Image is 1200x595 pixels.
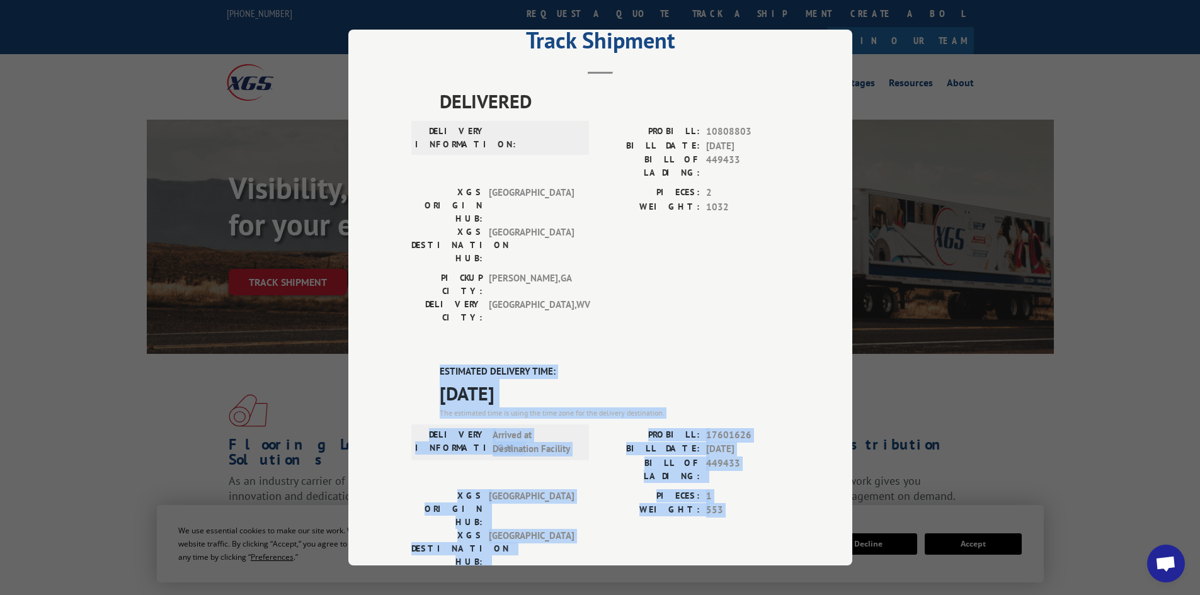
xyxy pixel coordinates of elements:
span: [DATE] [706,442,789,456]
label: XGS ORIGIN HUB: [411,489,483,529]
label: PROBILL: [600,125,700,139]
div: Open chat [1147,545,1185,582]
label: BILL DATE: [600,139,700,154]
span: [PERSON_NAME] , GA [489,271,574,298]
span: [GEOGRAPHIC_DATA] [489,489,574,529]
div: The estimated time is using the time zone for the delivery destination. [440,407,789,419]
span: [GEOGRAPHIC_DATA] [489,529,574,569]
label: XGS DESTINATION HUB: [411,225,483,265]
label: PIECES: [600,186,700,200]
label: WEIGHT: [600,200,700,215]
span: 1 [706,489,789,504]
label: WEIGHT: [600,503,700,518]
label: PIECES: [600,489,700,504]
span: [GEOGRAPHIC_DATA] [489,186,574,225]
label: BILL DATE: [600,442,700,456]
span: 17601626 [706,428,789,443]
span: 449433 [706,456,789,483]
span: 1032 [706,200,789,215]
h2: Track Shipment [411,31,789,55]
label: ESTIMATED DELIVERY TIME: [440,365,789,379]
span: 449433 [706,153,789,179]
span: [DATE] [440,379,789,407]
span: [DATE] [706,139,789,154]
label: BILL OF LADING: [600,456,700,483]
span: 2 [706,186,789,200]
span: [GEOGRAPHIC_DATA] , WV [489,298,574,324]
span: 553 [706,503,789,518]
label: PICKUP CITY: [411,271,483,298]
label: XGS DESTINATION HUB: [411,529,483,569]
span: Arrived at Destination Facility [493,428,578,456]
span: DELIVERED [440,87,789,115]
span: 10808803 [706,125,789,139]
label: DELIVERY INFORMATION: [415,428,486,456]
label: XGS ORIGIN HUB: [411,186,483,225]
label: DELIVERY INFORMATION: [415,125,486,151]
span: [GEOGRAPHIC_DATA] [489,225,574,265]
label: PROBILL: [600,428,700,443]
label: DELIVERY CITY: [411,298,483,324]
label: BILL OF LADING: [600,153,700,179]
